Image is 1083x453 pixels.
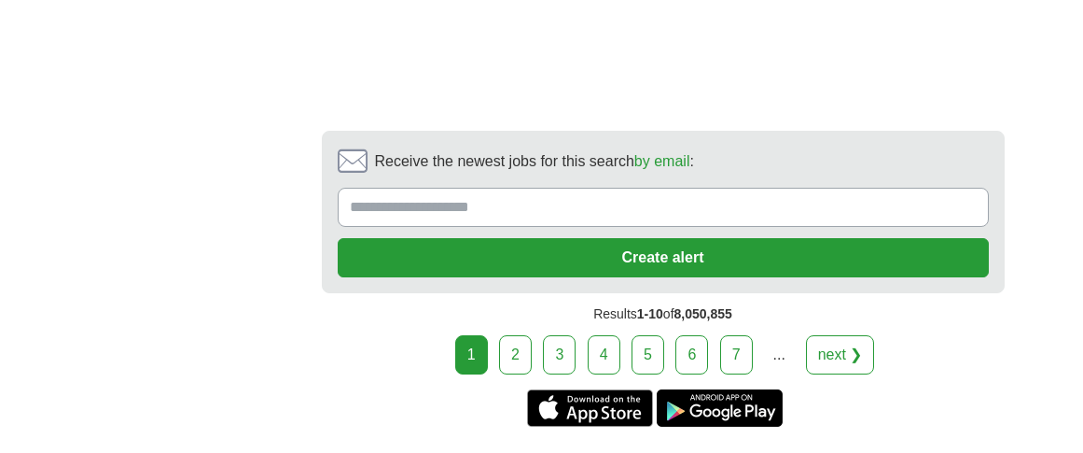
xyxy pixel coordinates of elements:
[632,335,664,375] a: 5
[657,389,783,427] a: Get the Android app
[760,336,798,374] div: ...
[637,306,663,321] span: 1-10
[455,335,488,375] div: 1
[674,306,732,321] span: 8,050,855
[375,150,694,173] span: Receive the newest jobs for this search :
[806,335,875,375] a: next ❯
[499,335,532,375] a: 2
[543,335,576,375] a: 3
[322,293,1005,335] div: Results of
[588,335,620,375] a: 4
[338,238,989,277] button: Create alert
[634,153,690,169] a: by email
[720,335,753,375] a: 7
[527,389,653,427] a: Get the iPhone app
[675,335,708,375] a: 6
